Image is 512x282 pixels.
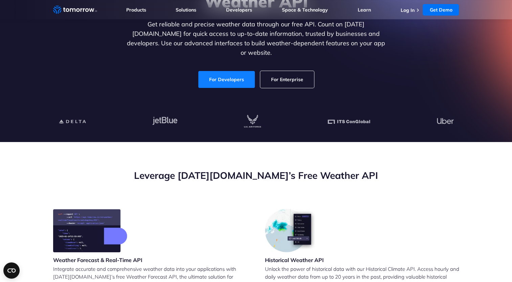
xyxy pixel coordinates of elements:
[423,4,459,16] a: Get Demo
[176,7,196,13] a: Solutions
[282,7,328,13] a: Space & Technology
[126,20,387,57] p: Get reliable and precise weather data through our free API. Count on [DATE][DOMAIN_NAME] for quic...
[260,71,314,88] a: For Enterprise
[3,262,20,279] button: Open CMP widget
[358,7,371,13] a: Learn
[400,7,414,13] a: Log In
[53,256,142,264] h3: Weather Forecast & Real-Time API
[53,5,97,15] a: Home link
[53,169,459,182] h2: Leverage [DATE][DOMAIN_NAME]’s Free Weather API
[265,256,324,264] h3: Historical Weather API
[198,71,255,88] a: For Developers
[226,7,252,13] a: Developers
[126,7,146,13] a: Products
